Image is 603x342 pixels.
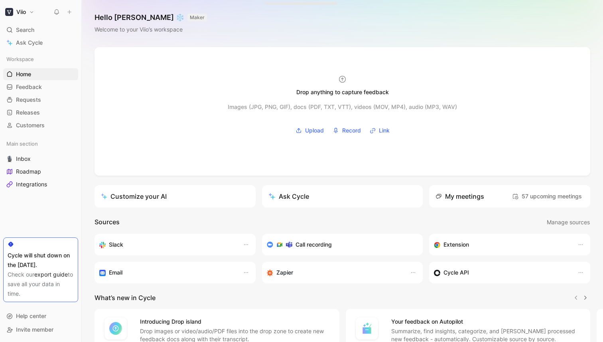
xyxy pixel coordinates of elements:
[140,317,330,326] h4: Introducing Drop island
[16,83,42,91] span: Feedback
[434,240,569,249] div: Capture feedback from anywhere on the web
[16,96,41,104] span: Requests
[5,8,13,16] img: Viio
[293,125,327,136] button: Upload
[443,268,469,277] h3: Cycle API
[276,268,293,277] h3: Zapier
[3,166,78,178] a: Roadmap
[3,37,78,49] a: Ask Cycle
[436,192,484,201] div: My meetings
[3,138,78,150] div: Main section
[16,168,41,176] span: Roadmap
[95,25,207,34] div: Welcome to your Viio’s workspace
[16,109,40,117] span: Releases
[95,185,256,208] a: Customize your AI
[510,190,584,203] button: 57 upcoming meetings
[16,326,53,333] span: Invite member
[512,192,582,201] span: 57 upcoming meetings
[3,138,78,190] div: Main section🎙️InboxRoadmapIntegrations
[3,178,78,190] a: Integrations
[296,87,389,97] div: Drop anything to capture feedback
[16,155,31,163] span: Inbox
[16,312,46,319] span: Help center
[305,126,324,135] span: Upload
[342,126,361,135] span: Record
[5,154,14,164] button: 🎙️
[443,240,469,249] h3: Extension
[547,217,590,227] span: Manage sources
[434,268,569,277] div: Sync customers & send feedback from custom sources. Get inspired by our favorite use case
[3,119,78,131] a: Customers
[6,156,13,162] img: 🎙️
[8,270,74,299] div: Check our to save all your data in time.
[330,125,364,136] button: Record
[3,6,36,18] button: ViioViio
[391,317,581,326] h4: Your feedback on Autopilot
[6,140,38,148] span: Main section
[101,192,167,201] div: Customize your AI
[16,70,31,78] span: Home
[267,268,402,277] div: Capture feedback from thousands of sources with Zapier (survey results, recordings, sheets, etc).
[16,25,34,35] span: Search
[16,38,43,47] span: Ask Cycle
[187,14,207,22] button: MAKER
[379,126,390,135] span: Link
[3,324,78,336] div: Invite member
[296,240,332,249] h3: Call recording
[267,240,412,249] div: Record & transcribe meetings from Zoom, Meet & Teams.
[8,251,74,270] div: Cycle will shut down on the [DATE].
[16,8,26,16] h1: Viio
[228,102,457,112] div: Images (JPG, PNG, GIF), docs (PDF, TXT, VTT), videos (MOV, MP4), audio (MP3, WAV)
[3,81,78,93] a: Feedback
[109,240,123,249] h3: Slack
[3,24,78,36] div: Search
[3,94,78,106] a: Requests
[16,180,47,188] span: Integrations
[3,153,78,165] a: 🎙️Inbox
[95,13,207,22] h1: Hello [PERSON_NAME] ❄️
[3,53,78,65] div: Workspace
[262,185,423,208] button: Ask Cycle
[95,293,156,302] h2: What’s new in Cycle
[99,268,235,277] div: Forward emails to your feedback inbox
[16,121,45,129] span: Customers
[109,268,122,277] h3: Email
[34,271,68,278] a: export guide
[3,68,78,80] a: Home
[6,55,34,63] span: Workspace
[367,125,392,136] button: Link
[3,310,78,322] div: Help center
[95,217,120,227] h2: Sources
[268,192,309,201] div: Ask Cycle
[546,217,590,227] button: Manage sources
[3,107,78,119] a: Releases
[99,240,235,249] div: Sync your customers, send feedback and get updates in Slack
